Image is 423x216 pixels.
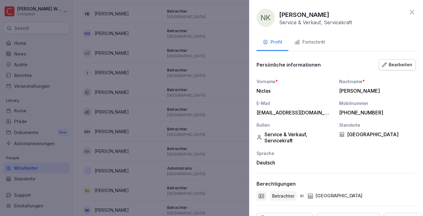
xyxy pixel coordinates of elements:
[339,78,416,85] div: Nachname
[256,122,333,128] div: Rollen
[256,150,333,156] div: Sprache
[256,181,296,187] p: Berechtigungen
[256,110,330,116] div: [EMAIL_ADDRESS][DOMAIN_NAME]
[256,88,330,94] div: Niclas
[279,19,352,25] p: Service & Verkauf, Servicekraft
[256,9,275,27] div: NK
[256,34,288,51] button: Profil
[300,192,304,199] p: in
[307,192,362,199] div: [GEOGRAPHIC_DATA]
[263,39,282,46] div: Profil
[272,193,294,199] p: Betrachter
[256,78,333,85] div: Vorname
[256,160,333,166] div: Deutsch
[256,100,333,106] div: E-Mail
[339,122,416,128] div: Standorte
[339,100,416,106] div: Mobilnummer
[279,10,329,19] p: [PERSON_NAME]
[256,131,333,144] div: Service & Verkauf, Servicekraft
[382,61,412,68] div: Bearbeiten
[379,59,416,70] button: Bearbeiten
[339,88,413,94] div: [PERSON_NAME]
[256,62,321,68] p: Persönliche informationen
[339,131,416,137] div: [GEOGRAPHIC_DATA]
[288,34,331,51] button: Fortschritt
[339,110,413,116] div: [PHONE_NUMBER]
[294,39,325,46] div: Fortschritt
